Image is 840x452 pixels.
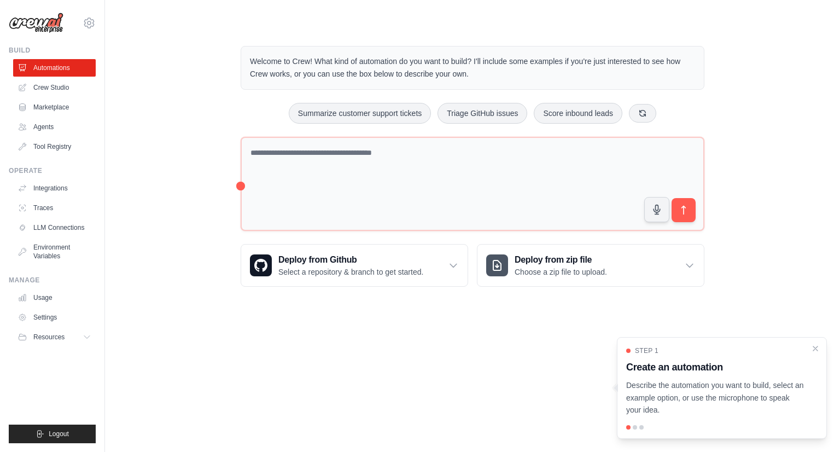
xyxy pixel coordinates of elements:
[278,266,423,277] p: Select a repository & branch to get started.
[13,239,96,265] a: Environment Variables
[13,199,96,217] a: Traces
[626,360,804,375] h3: Create an automation
[49,430,69,438] span: Logout
[13,138,96,155] a: Tool Registry
[626,379,804,416] p: Describe the automation you want to build, select an example option, or use the microphone to spe...
[811,344,820,353] button: Close walkthrough
[515,253,607,266] h3: Deploy from zip file
[9,276,96,285] div: Manage
[534,103,622,124] button: Score inbound leads
[9,166,96,175] div: Operate
[250,55,695,80] p: Welcome to Crew! What kind of automation do you want to build? I'll include some examples if you'...
[13,79,96,96] a: Crew Studio
[13,289,96,306] a: Usage
[13,59,96,77] a: Automations
[437,103,527,124] button: Triage GitHub issues
[13,328,96,346] button: Resources
[289,103,431,124] button: Summarize customer support tickets
[13,309,96,326] a: Settings
[33,333,65,341] span: Resources
[515,266,607,277] p: Choose a zip file to upload.
[13,179,96,197] a: Integrations
[9,46,96,55] div: Build
[635,346,658,355] span: Step 1
[13,219,96,236] a: LLM Connections
[9,425,96,443] button: Logout
[278,253,423,266] h3: Deploy from Github
[13,118,96,136] a: Agents
[13,98,96,116] a: Marketplace
[9,13,63,33] img: Logo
